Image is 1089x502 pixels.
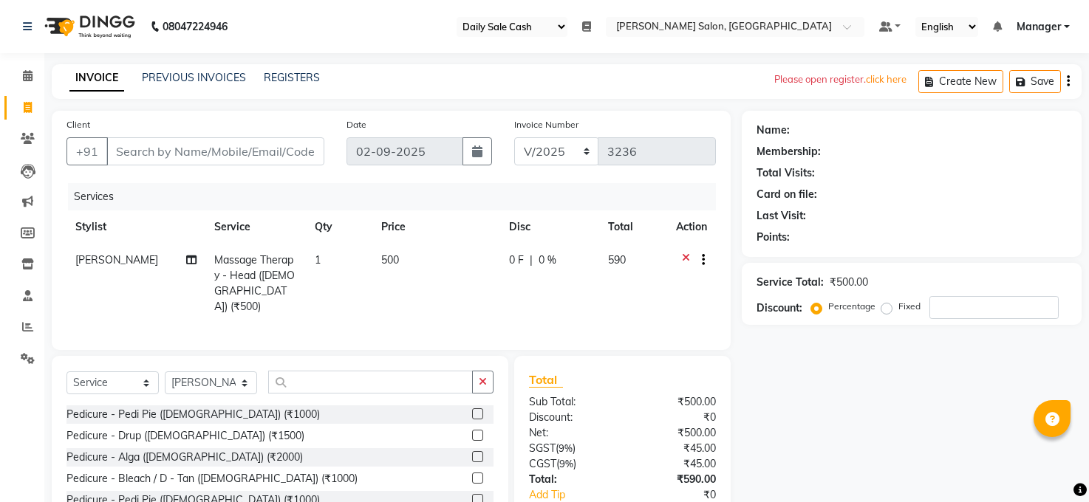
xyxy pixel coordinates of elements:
b: 08047224946 [163,6,228,47]
a: PREVIOUS INVOICES [142,71,246,84]
div: Pedicure - Drup ([DEMOGRAPHIC_DATA]) (₹1500) [66,428,304,444]
span: 9% [559,458,573,470]
div: ( ) [518,456,623,472]
span: [PERSON_NAME] [75,253,158,267]
div: ₹500.00 [830,275,868,290]
div: Net: [518,425,623,441]
div: Card on file: [757,187,817,202]
span: 500 [381,253,399,267]
span: Total [529,372,563,388]
label: Client [66,118,90,131]
th: Action [667,210,716,244]
th: Disc [500,210,599,244]
span: SGST [529,441,556,455]
div: ₹590.00 [623,472,728,487]
span: | [530,252,533,268]
button: Create New [918,70,1003,93]
button: Save [1009,70,1061,93]
label: Date [346,118,366,131]
div: Discount: [518,410,623,425]
span: Manager [1017,19,1061,35]
div: Pedicure - Pedi Pie ([DEMOGRAPHIC_DATA]) (₹1000) [66,407,320,422]
div: Service Total: [757,275,824,290]
span: 9% [559,442,573,454]
div: Name: [757,123,790,138]
div: ₹45.00 [623,441,728,456]
span: CGST [529,457,556,470]
iframe: chat widget [1027,443,1074,487]
input: Search by Name/Mobile/Email/Code [106,137,324,165]
div: ₹0 [623,410,728,425]
div: Membership: [757,144,821,159]
th: Service [205,210,306,244]
label: Fixed [898,300,921,313]
div: Pedicure - Bleach / D - Tan ([DEMOGRAPHIC_DATA]) (₹1000) [66,471,358,486]
input: Search or Scan [268,371,473,393]
div: Please open register. [774,64,907,95]
span: 0 % [539,252,556,268]
button: +91 [66,137,108,165]
th: Qty [306,210,372,244]
div: Services [68,183,727,210]
div: ( ) [518,441,623,456]
div: ₹500.00 [623,394,728,410]
th: Stylist [66,210,205,244]
label: Percentage [828,300,875,313]
div: Sub Total: [518,394,623,410]
span: 1 [315,253,321,267]
div: Pedicure - Alga ([DEMOGRAPHIC_DATA]) (₹2000) [66,450,303,465]
img: logo [38,6,139,47]
div: Points: [757,230,790,245]
div: Discount: [757,300,802,316]
label: Invoice Number [514,118,578,131]
div: ₹45.00 [623,456,728,472]
div: ₹500.00 [623,425,728,441]
a: INVOICE [69,65,124,92]
span: Massage Therapy - Head ([DEMOGRAPHIC_DATA]) (₹500) [214,253,295,313]
th: Total [599,210,667,244]
div: Total Visits: [757,165,815,181]
p: click here [866,72,907,87]
th: Price [372,210,500,244]
span: 590 [608,253,626,267]
div: Last Visit: [757,208,806,224]
span: 0 F [509,252,524,268]
div: Total: [518,472,623,487]
a: REGISTERS [264,71,320,84]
